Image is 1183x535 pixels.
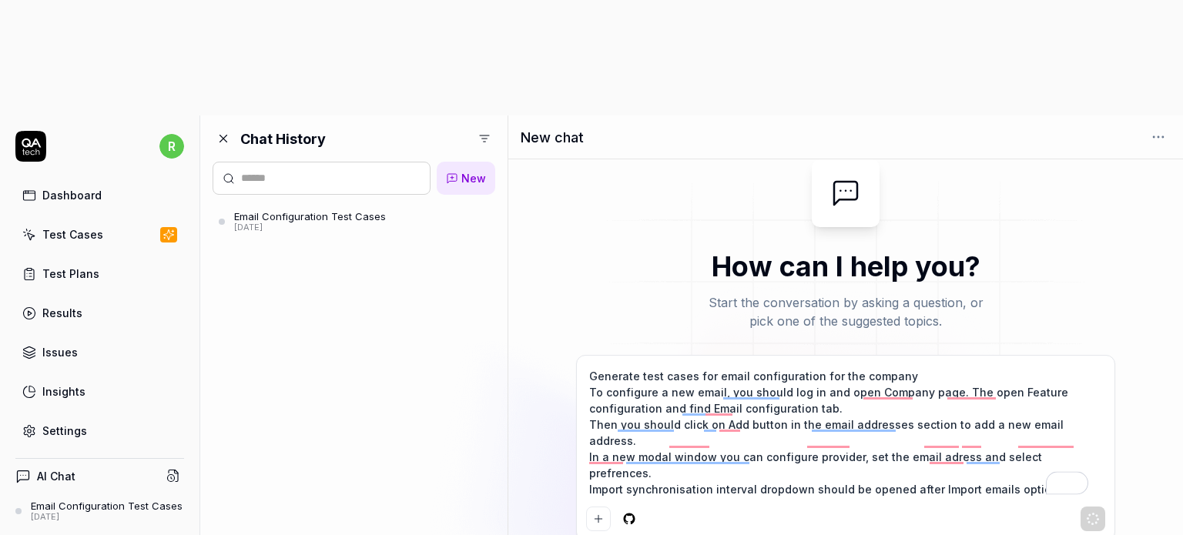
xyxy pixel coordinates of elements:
[15,298,184,328] a: Results
[437,162,495,195] a: New
[37,468,75,484] h4: AI Chat
[234,210,386,222] div: Email Configuration Test Cases
[42,423,87,439] div: Settings
[42,344,78,360] div: Issues
[42,187,102,203] div: Dashboard
[234,222,386,233] div: [DATE]
[240,129,326,149] h2: Chat History
[159,131,184,162] button: r
[42,305,82,321] div: Results
[31,512,183,523] div: [DATE]
[31,500,183,512] div: Email Configuration Test Cases
[42,226,103,242] div: Test Cases
[42,383,85,400] div: Insights
[15,337,184,367] a: Issues
[42,266,99,282] div: Test Plans
[521,127,584,148] h1: New chat
[159,134,184,159] span: r
[586,507,611,531] button: Add attachment
[15,259,184,289] a: Test Plans
[586,365,1106,500] textarea: To enrich screen reader interactions, please activate Accessibility in Grammarly extension settings
[15,219,184,249] a: Test Cases
[461,170,486,186] span: New
[213,207,495,236] a: Email Configuration Test Cases[DATE]
[15,376,184,406] a: Insights
[15,500,184,523] a: Email Configuration Test Cases[DATE]
[15,416,184,446] a: Settings
[15,180,184,210] a: Dashboard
